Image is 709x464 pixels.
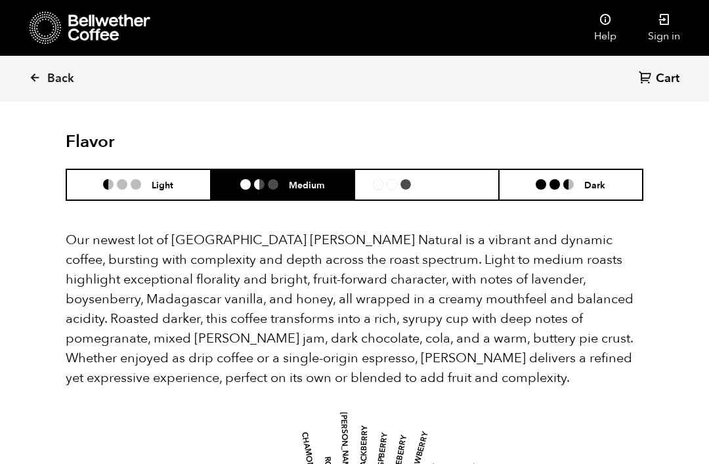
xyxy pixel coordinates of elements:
[152,179,173,190] h6: Light
[584,179,605,190] h6: Dark
[639,70,683,88] a: Cart
[289,179,324,190] h6: Medium
[66,132,258,152] h2: Flavor
[421,179,481,190] h6: Medium-Dark
[656,71,679,87] span: Cart
[47,71,74,87] span: Back
[66,230,643,388] p: Our newest lot of [GEOGRAPHIC_DATA] [PERSON_NAME] Natural is a vibrant and dynamic coffee, bursti...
